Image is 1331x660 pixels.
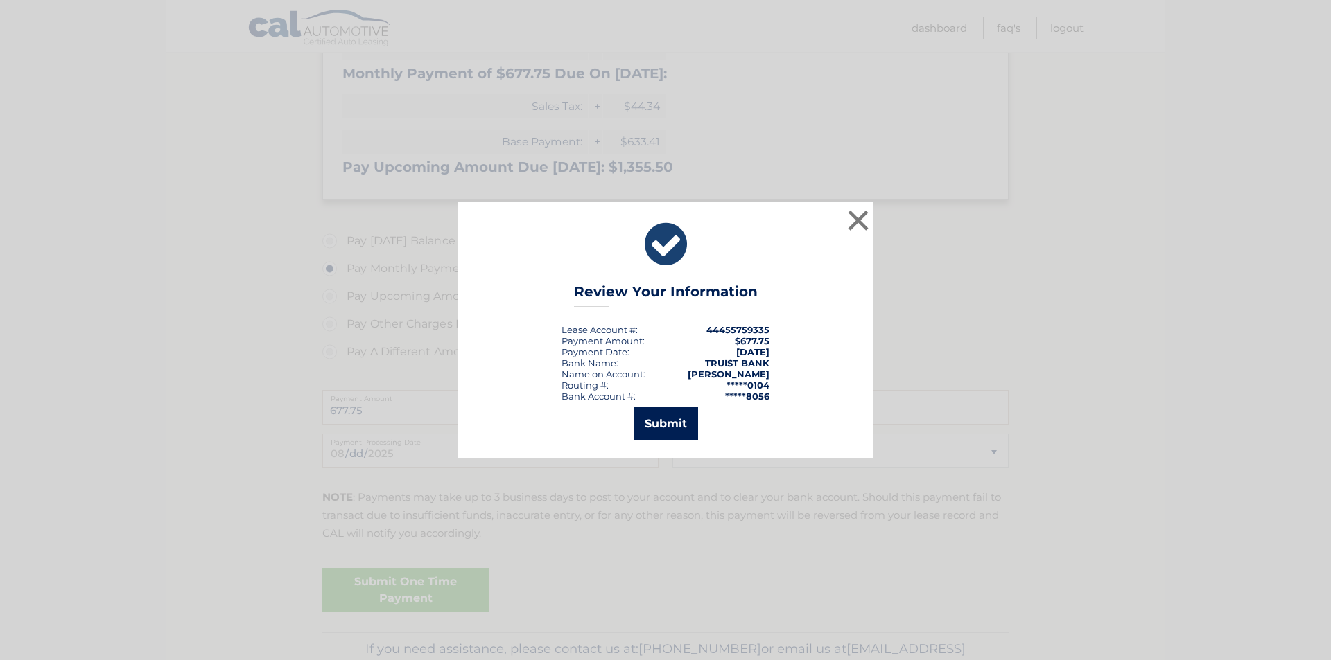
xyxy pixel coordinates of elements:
[562,335,645,346] div: Payment Amount:
[562,368,645,380] div: Name on Account:
[574,283,758,307] h3: Review Your Information
[706,324,769,335] strong: 44455759335
[562,324,638,335] div: Lease Account #:
[562,380,609,391] div: Routing #:
[736,346,769,357] span: [DATE]
[562,346,629,357] div: :
[562,357,618,368] div: Bank Name:
[562,346,627,357] span: Payment Date
[844,206,872,234] button: ×
[634,407,698,440] button: Submit
[705,357,769,368] strong: TRUIST BANK
[735,335,769,346] span: $677.75
[688,368,769,380] strong: [PERSON_NAME]
[562,391,636,402] div: Bank Account #:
